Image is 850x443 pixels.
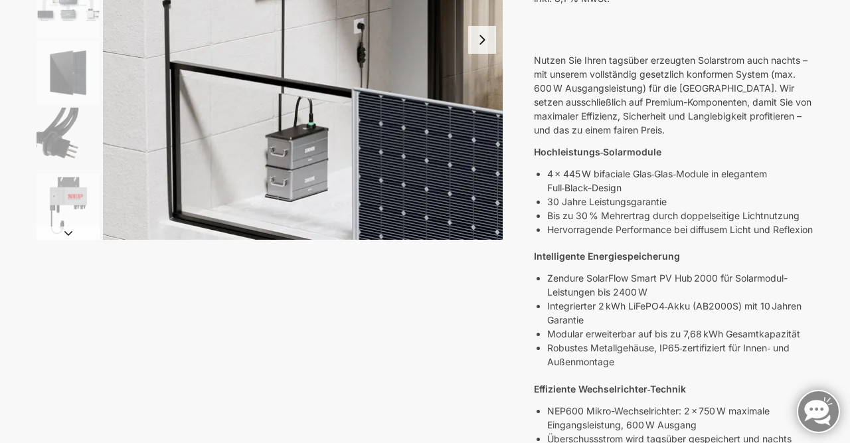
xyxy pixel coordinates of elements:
[534,21,542,23] button: Kopieren
[566,21,574,23] button: In Canvas bearbeiten
[534,383,687,395] strong: Effiziente Wechselrichter‑Technik
[558,21,566,23] button: Vorlesen
[37,41,100,104] img: Maysun
[547,271,813,299] p: Zendure SolarFlow Smart PV Hub 2000 für Solarmodul-Leistungen bis 2400 W
[542,21,550,23] button: Gute Reaktion
[547,327,813,341] p: Modular erweiterbar auf bis zu 7,68 kWh Gesamtkapazität
[33,238,100,305] li: 7 / 7
[534,250,680,262] strong: Intelligente Energiespeicherung
[534,146,662,157] strong: Hochleistungs‑Solarmodule
[33,106,100,172] li: 5 / 7
[534,53,813,137] p: Nutzen Sie Ihren tagsüber erzeugten Solarstrom auch nachts – mit unserem vollständig gesetzlich k...
[574,21,582,23] button: Weitergeben
[37,226,100,240] button: Next slide
[37,108,100,171] img: Anschlusskabel-3meter_schweizer-stecker
[547,195,813,209] p: 30 Jahre Leistungsgarantie
[468,26,496,54] button: Next slide
[37,174,100,237] img: nep-microwechselrichter-600w
[547,299,813,327] p: Integrierter 2 kWh LiFePO4‑Akku (AB2000S) mit 10 Jahren Garantie
[547,167,813,195] p: 4 × 445 W bifaciale Glas‑Glas‑Module in elegantem Full‑Black-Design
[547,404,813,432] p: NEP600 Mikro-Wechselrichter: 2 × 750 W maximale Eingangsleistung, 600 W Ausgang
[33,39,100,106] li: 4 / 7
[547,341,813,369] p: Robustes Metallgehäuse, IP65‑zertifiziert für Innen‑ und Außenmontage
[33,172,100,238] li: 6 / 7
[547,209,813,222] p: Bis zu 30 % Mehrertrag durch doppelseitige Lichtnutzung
[547,222,813,236] p: Hervorragende Performance bei diffusem Licht und Reflexion
[550,21,558,23] button: Schlechte Reaktion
